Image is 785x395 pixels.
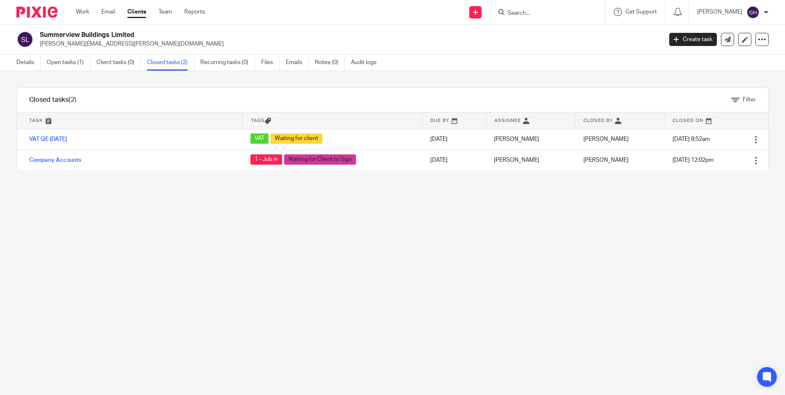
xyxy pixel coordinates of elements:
[127,8,146,16] a: Clients
[583,136,629,142] span: [PERSON_NAME]
[351,55,383,71] a: Audit logs
[158,8,172,16] a: Team
[669,33,717,46] a: Create task
[29,96,76,104] h1: Closed tasks
[286,55,309,71] a: Emails
[583,157,629,163] span: [PERSON_NAME]
[625,9,657,15] span: Get Support
[673,136,710,142] span: [DATE] 8:52am
[746,6,760,19] img: svg%3E
[271,133,322,144] span: Waiting for client
[76,8,89,16] a: Work
[147,55,194,71] a: Closed tasks (2)
[422,150,486,171] td: [DATE]
[486,150,575,171] td: [PERSON_NAME]
[101,8,115,16] a: Email
[486,129,575,150] td: [PERSON_NAME]
[16,55,41,71] a: Details
[184,8,205,16] a: Reports
[47,55,90,71] a: Open tasks (1)
[16,31,34,48] img: svg%3E
[250,133,269,144] span: VAT
[242,113,422,129] th: Tags
[29,157,81,163] a: Company Accounts
[507,10,581,17] input: Search
[697,8,742,16] p: [PERSON_NAME]
[69,96,76,103] span: (2)
[315,55,345,71] a: Notes (0)
[96,55,141,71] a: Client tasks (0)
[40,40,657,48] p: [PERSON_NAME][EMAIL_ADDRESS][PERSON_NAME][DOMAIN_NAME]
[16,7,57,18] img: Pixie
[29,136,67,142] a: VAT QE [DATE]
[200,55,255,71] a: Recurring tasks (0)
[40,31,533,39] h2: Summerview Buildings Limited
[422,129,486,150] td: [DATE]
[743,97,756,103] span: Filter
[673,157,714,163] span: [DATE] 12:02pm
[250,154,282,165] span: 1 - Job in
[261,55,280,71] a: Files
[284,154,356,165] span: Waiting for Client to Sign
